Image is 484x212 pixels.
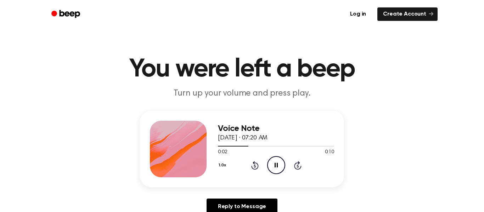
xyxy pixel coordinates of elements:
a: Beep [46,7,86,21]
span: 0:10 [325,149,334,156]
button: 1.0x [218,159,229,171]
h3: Voice Note [218,124,334,133]
p: Turn up your volume and press play. [106,88,378,99]
a: Create Account [377,7,438,21]
a: Log in [343,6,373,22]
span: 0:02 [218,149,227,156]
span: [DATE] · 07:20 AM [218,135,268,141]
h1: You were left a beep [61,57,423,82]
